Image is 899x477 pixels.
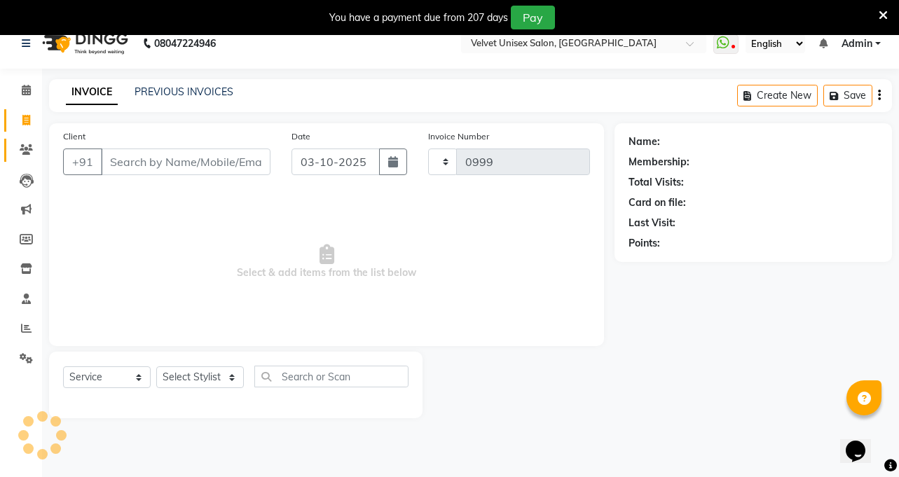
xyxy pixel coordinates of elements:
[629,155,689,170] div: Membership:
[629,216,675,230] div: Last Visit:
[63,148,102,175] button: +91
[629,195,686,210] div: Card on file:
[66,80,118,105] a: INVOICE
[511,6,555,29] button: Pay
[291,130,310,143] label: Date
[101,148,270,175] input: Search by Name/Mobile/Email/Code
[629,134,660,149] div: Name:
[629,236,660,251] div: Points:
[737,85,818,106] button: Create New
[823,85,872,106] button: Save
[135,85,233,98] a: PREVIOUS INVOICES
[840,421,885,463] iframe: chat widget
[629,175,684,190] div: Total Visits:
[842,36,872,51] span: Admin
[329,11,508,25] div: You have a payment due from 207 days
[428,130,489,143] label: Invoice Number
[36,24,132,63] img: logo
[254,366,409,387] input: Search or Scan
[63,192,590,332] span: Select & add items from the list below
[63,130,85,143] label: Client
[154,24,216,63] b: 08047224946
